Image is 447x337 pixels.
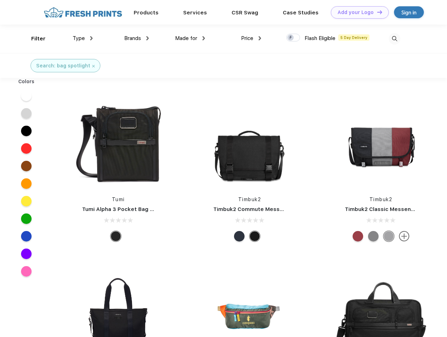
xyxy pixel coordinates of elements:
[31,35,46,43] div: Filter
[134,9,159,16] a: Products
[234,231,245,242] div: Eco Nautical
[213,206,307,212] a: Timbuk2 Commute Messenger Bag
[42,6,124,19] img: fo%20logo%202.webp
[238,197,261,202] a: Timbuk2
[124,35,141,41] span: Brands
[241,35,253,41] span: Price
[72,95,165,189] img: func=resize&h=266
[338,9,374,15] div: Add your Logo
[90,36,93,40] img: dropdown.png
[111,231,121,242] div: Black
[369,197,393,202] a: Timbuk2
[368,231,379,242] div: Eco Gunmetal
[259,36,261,40] img: dropdown.png
[82,206,164,212] a: Tumi Alpha 3 Pocket Bag Small
[345,206,432,212] a: Timbuk2 Classic Messenger Bag
[401,8,416,16] div: Sign in
[92,65,95,67] img: filter_cancel.svg
[305,35,335,41] span: Flash Eligible
[377,10,382,14] img: DT
[338,34,369,41] span: 5 Day Delivery
[175,35,197,41] span: Made for
[249,231,260,242] div: Eco Black
[399,231,409,242] img: more.svg
[383,231,394,242] div: Eco Rind Pop
[36,62,90,70] div: Search: bag spotlight
[112,197,125,202] a: Tumi
[203,95,296,189] img: func=resize&h=266
[146,36,149,40] img: dropdown.png
[334,95,428,189] img: func=resize&h=266
[353,231,363,242] div: Eco Bookish
[73,35,85,41] span: Type
[394,6,424,18] a: Sign in
[389,33,400,45] img: desktop_search.svg
[202,36,205,40] img: dropdown.png
[13,78,40,85] div: Colors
